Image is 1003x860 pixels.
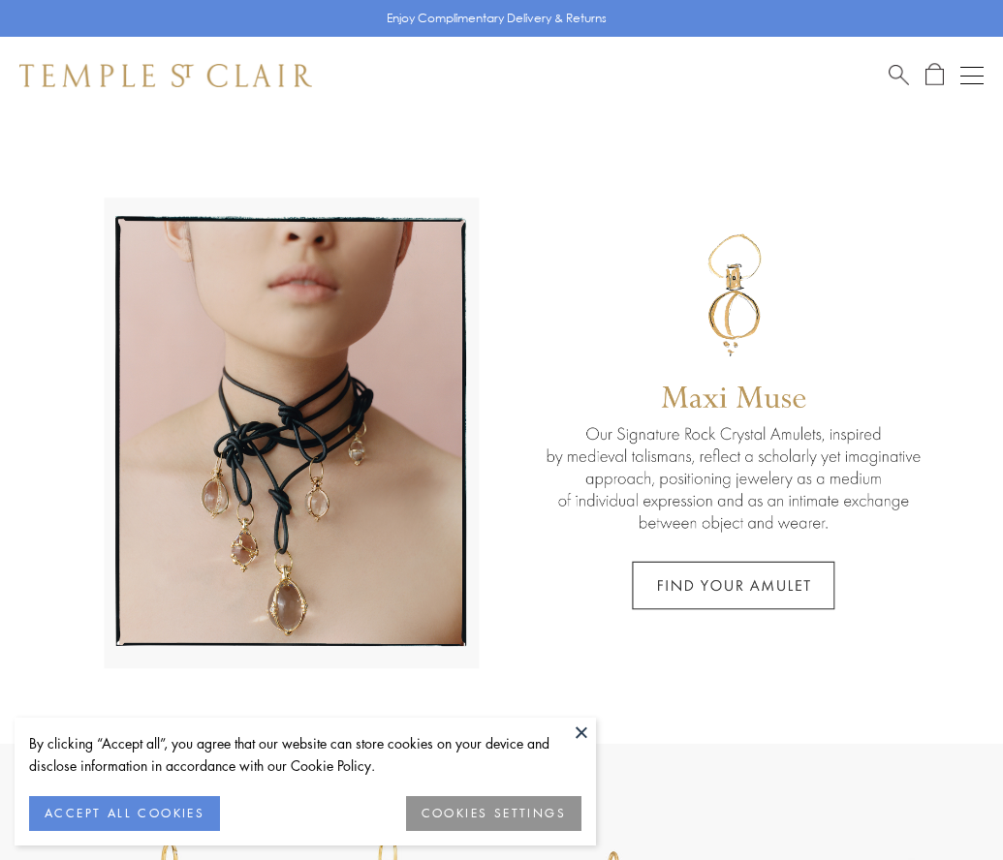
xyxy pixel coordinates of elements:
a: Search [889,63,909,87]
img: Temple St. Clair [19,64,312,87]
div: By clicking “Accept all”, you agree that our website can store cookies on your device and disclos... [29,732,581,777]
button: Open navigation [960,64,984,87]
p: Enjoy Complimentary Delivery & Returns [387,9,607,28]
a: Open Shopping Bag [925,63,944,87]
button: ACCEPT ALL COOKIES [29,796,220,831]
button: COOKIES SETTINGS [406,796,581,831]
